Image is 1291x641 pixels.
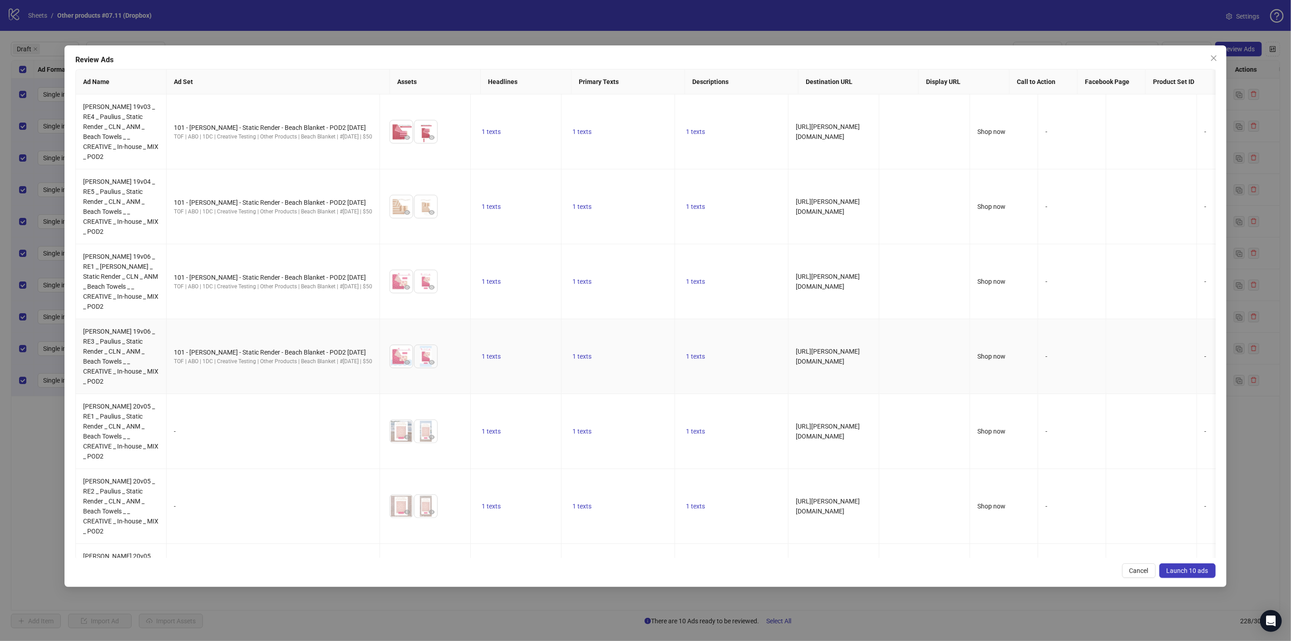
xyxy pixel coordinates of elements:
div: 101 - [PERSON_NAME] - Static Render - Beach Blanket - POD2 [DATE] [174,272,372,282]
span: Shop now [977,278,1005,285]
img: Asset 1 [390,120,413,143]
button: Preview [402,207,413,218]
img: Asset 2 [414,270,437,293]
button: Preview [426,357,437,368]
div: - [1045,276,1099,286]
span: Shop now [977,203,1005,210]
div: - [1204,202,1280,212]
th: Assets [390,69,481,94]
div: - [1045,127,1099,137]
span: eye [404,359,410,365]
div: 101 - [PERSON_NAME] - Static Render - Beach Blanket - POD2 [DATE] [174,197,372,207]
span: Cancel [1129,567,1148,574]
th: Ad Set [167,69,390,94]
span: 1 texts [686,128,705,135]
img: Asset 1 [390,420,413,443]
button: Preview [402,357,413,368]
div: - [1045,202,1099,212]
button: 1 texts [569,126,595,137]
th: Descriptions [685,69,799,94]
div: TOF | ABO | 1DC | Creative Testing | Other Products | Beach Blanket | #[DATE] | $50 [174,282,372,291]
button: 1 texts [478,126,504,137]
div: TOF | ABO | 1DC | Creative Testing | Other Products | Beach Blanket | #[DATE] | $50 [174,133,372,141]
span: 1 texts [572,203,591,210]
span: 1 texts [686,203,705,210]
button: 1 texts [478,426,504,437]
button: Close [1207,51,1221,65]
img: Asset 1 [390,345,413,368]
button: 1 texts [682,351,709,362]
button: Preview [426,282,437,293]
span: eye [429,284,435,291]
button: Preview [402,132,413,143]
span: [URL][PERSON_NAME][DOMAIN_NAME] [796,273,860,290]
button: 1 texts [682,276,709,287]
div: - [1204,276,1280,286]
button: Preview [426,207,437,218]
span: eye [429,434,435,440]
div: Open Intercom Messenger [1260,610,1282,632]
img: Asset 2 [414,420,437,443]
span: 1 texts [686,278,705,285]
button: 1 texts [682,126,709,137]
span: [URL][PERSON_NAME][DOMAIN_NAME] [796,348,860,365]
span: [URL][PERSON_NAME][DOMAIN_NAME] [796,123,860,140]
th: Call to Action [1010,69,1078,94]
button: Preview [426,132,437,143]
span: 1 texts [482,128,501,135]
button: Preview [426,432,437,443]
span: [URL][PERSON_NAME][DOMAIN_NAME] [796,423,860,440]
button: 1 texts [569,501,595,512]
span: [PERSON_NAME] 20v05 _ RE3 _ Paulius _ Static Render _ CLN _ ANM _ Beach Towels _ _ CREATIVE _ In-... [83,552,158,610]
span: eye [404,434,410,440]
div: - [174,426,372,436]
div: 101 - [PERSON_NAME] - Static Render - Beach Blanket - POD2 [DATE] [174,123,372,133]
span: [PERSON_NAME] 19v04 _ RE5 _ Paulius _ Static Render _ CLN _ ANM _ Beach Towels _ _ CREATIVE _ In-... [83,178,158,235]
span: 1 texts [482,203,501,210]
span: eye [404,134,410,141]
img: Asset 1 [390,495,413,518]
span: Shop now [977,353,1005,360]
div: - [1045,426,1099,436]
span: eye [429,134,435,141]
img: Asset 2 [414,495,437,518]
img: Asset 2 [414,345,437,368]
span: 1 texts [572,128,591,135]
span: eye [429,359,435,365]
span: [URL][PERSON_NAME][DOMAIN_NAME] [796,198,860,215]
div: - [1204,127,1280,137]
button: 1 texts [478,501,504,512]
div: - [1204,426,1280,436]
div: TOF | ABO | 1DC | Creative Testing | Other Products | Beach Blanket | #[DATE] | $50 [174,357,372,366]
span: Launch 10 ads [1167,567,1208,574]
div: Review Ads [75,54,1216,65]
button: 1 texts [682,426,709,437]
span: 1 texts [572,428,591,435]
span: 1 texts [572,278,591,285]
button: 1 texts [478,201,504,212]
div: 101 - [PERSON_NAME] - Static Render - Beach Blanket - POD2 [DATE] [174,347,372,357]
div: - [1045,351,1099,361]
img: Asset 2 [414,195,437,218]
span: 1 texts [482,503,501,510]
span: 1 texts [572,503,591,510]
button: Preview [402,432,413,443]
span: 1 texts [686,428,705,435]
span: 1 texts [572,353,591,360]
img: Asset 2 [414,120,437,143]
span: 1 texts [686,353,705,360]
button: 1 texts [569,351,595,362]
span: 1 texts [482,278,501,285]
span: eye [429,509,435,515]
span: eye [404,209,410,216]
span: Shop now [977,428,1005,435]
span: Shop now [977,503,1005,510]
button: 1 texts [478,276,504,287]
button: Cancel [1122,563,1156,578]
button: 1 texts [478,351,504,362]
img: Asset 1 [390,195,413,218]
button: 1 texts [569,201,595,212]
div: - [1045,501,1099,511]
span: 1 texts [482,428,501,435]
button: 1 texts [682,201,709,212]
